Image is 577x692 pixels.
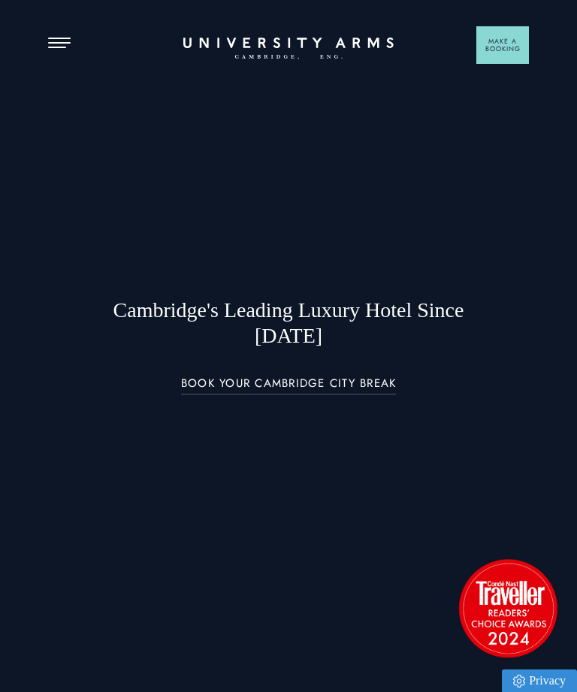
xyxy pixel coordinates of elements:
[502,669,577,692] a: Privacy
[183,38,394,60] a: Home
[48,38,71,50] button: Open Menu
[96,298,481,349] h1: Cambridge's Leading Luxury Hotel Since [DATE]
[485,38,521,53] span: Make a Booking
[452,551,564,664] img: image-2524eff8f0c5d55edbf694693304c4387916dea5-1501x1501-png
[513,675,525,687] img: Privacy
[181,377,397,394] a: BOOK YOUR CAMBRIDGE CITY BREAK
[476,26,529,64] button: Make a BookingArrow icon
